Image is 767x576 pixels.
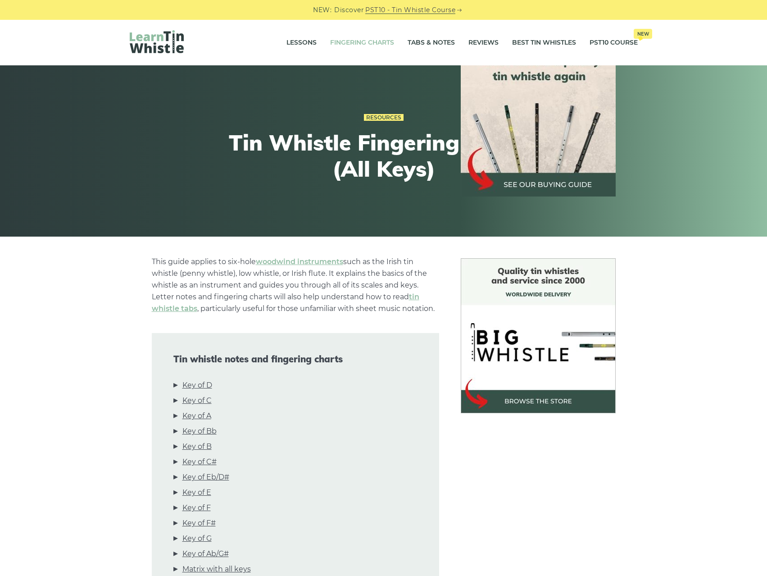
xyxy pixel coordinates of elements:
[182,395,212,407] a: Key of C
[512,32,576,54] a: Best Tin Whistles
[182,425,217,437] a: Key of Bb
[461,41,616,197] img: tin whistle buying guide
[182,487,211,498] a: Key of E
[590,32,638,54] a: PST10 CourseNew
[182,563,251,575] a: Matrix with all keys
[634,29,652,39] span: New
[182,456,217,468] a: Key of C#
[408,32,455,54] a: Tabs & Notes
[330,32,394,54] a: Fingering Charts
[364,114,404,121] a: Resources
[182,379,212,391] a: Key of D
[182,410,211,422] a: Key of A
[182,533,212,544] a: Key of G
[286,32,317,54] a: Lessons
[173,354,418,365] span: Tin whistle notes and fingering charts
[256,257,343,266] a: woodwind instruments
[468,32,499,54] a: Reviews
[152,256,439,315] p: This guide applies to six-hole such as the Irish tin whistle (penny whistle), low whistle, or Iri...
[218,130,549,182] h1: Tin Whistle Fingering Charts (All Keys)
[182,471,229,483] a: Key of Eb/D#
[182,502,211,514] a: Key of F
[130,30,184,53] img: LearnTinWhistle.com
[182,548,229,560] a: Key of Ab/G#
[182,441,212,453] a: Key of B
[461,258,616,413] img: BigWhistle Tin Whistle Store
[182,517,216,529] a: Key of F#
